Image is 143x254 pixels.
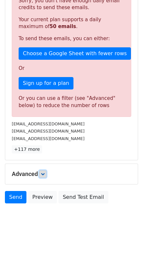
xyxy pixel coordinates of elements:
[28,191,57,203] a: Preview
[19,35,124,42] p: To send these emails, you can either:
[12,121,85,126] small: [EMAIL_ADDRESS][DOMAIN_NAME]
[19,65,124,72] p: Or
[50,24,76,29] strong: 50 emails
[19,16,124,30] p: Your current plan supports a daily maximum of .
[12,129,85,134] small: [EMAIL_ADDRESS][DOMAIN_NAME]
[19,47,131,60] a: Choose a Google Sheet with fewer rows
[110,223,143,254] iframe: Chat Widget
[110,223,143,254] div: Widget de chat
[19,95,124,109] div: Or you can use a filter (see "Advanced" below) to reduce the number of rows
[12,145,42,153] a: +117 more
[58,191,108,203] a: Send Test Email
[12,136,85,141] small: [EMAIL_ADDRESS][DOMAIN_NAME]
[19,77,73,89] a: Sign up for a plan
[12,170,131,178] h5: Advanced
[5,191,26,203] a: Send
